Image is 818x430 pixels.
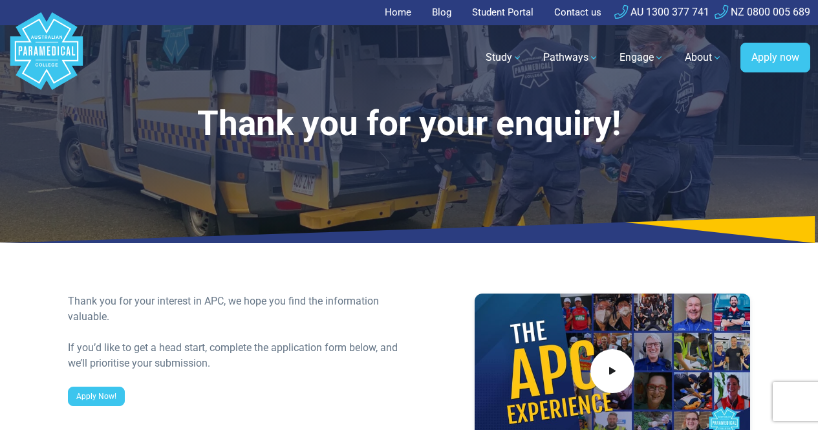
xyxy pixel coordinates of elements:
[535,39,607,76] a: Pathways
[68,103,750,144] h1: Thank you for your enquiry!
[677,39,730,76] a: About
[68,387,125,406] a: Apply Now!
[614,6,709,18] a: AU 1300 377 741
[612,39,672,76] a: Engage
[715,6,810,18] a: NZ 0800 005 689
[68,340,401,371] div: If you’d like to get a head start, complete the application form below, and we’ll prioritise your...
[740,43,810,72] a: Apply now
[8,25,85,91] a: Australian Paramedical College
[68,294,401,325] div: Thank you for your interest in APC, we hope you find the information valuable.
[478,39,530,76] a: Study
